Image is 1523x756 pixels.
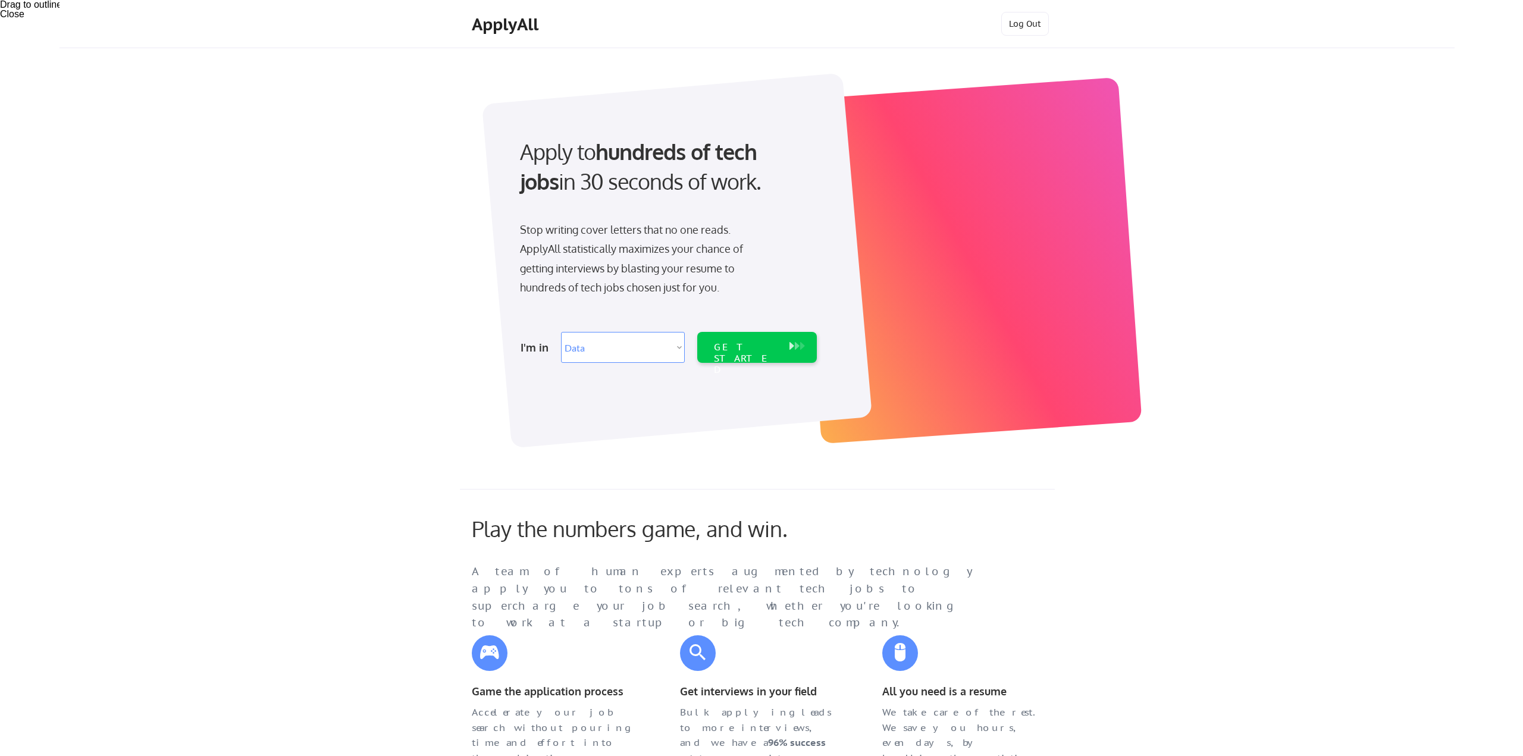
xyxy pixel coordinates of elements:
[714,341,778,376] div: GET STARTED
[472,14,542,34] div: ApplyAll
[520,220,764,297] div: Stop writing cover letters that no one reads. ApplyAll statistically maximizes your chance of get...
[680,683,841,700] div: Get interviews in your field
[882,683,1043,700] div: All you need is a resume
[472,563,995,632] div: A team of human experts augmented by technology apply you to tons of relevant tech jobs to superc...
[472,516,841,541] div: Play the numbers game, and win.
[521,338,554,357] div: I'm in
[520,138,762,195] strong: hundreds of tech jobs
[520,137,812,197] div: Apply to in 30 seconds of work.
[1001,12,1049,36] button: Log Out
[472,683,632,700] div: Game the application process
